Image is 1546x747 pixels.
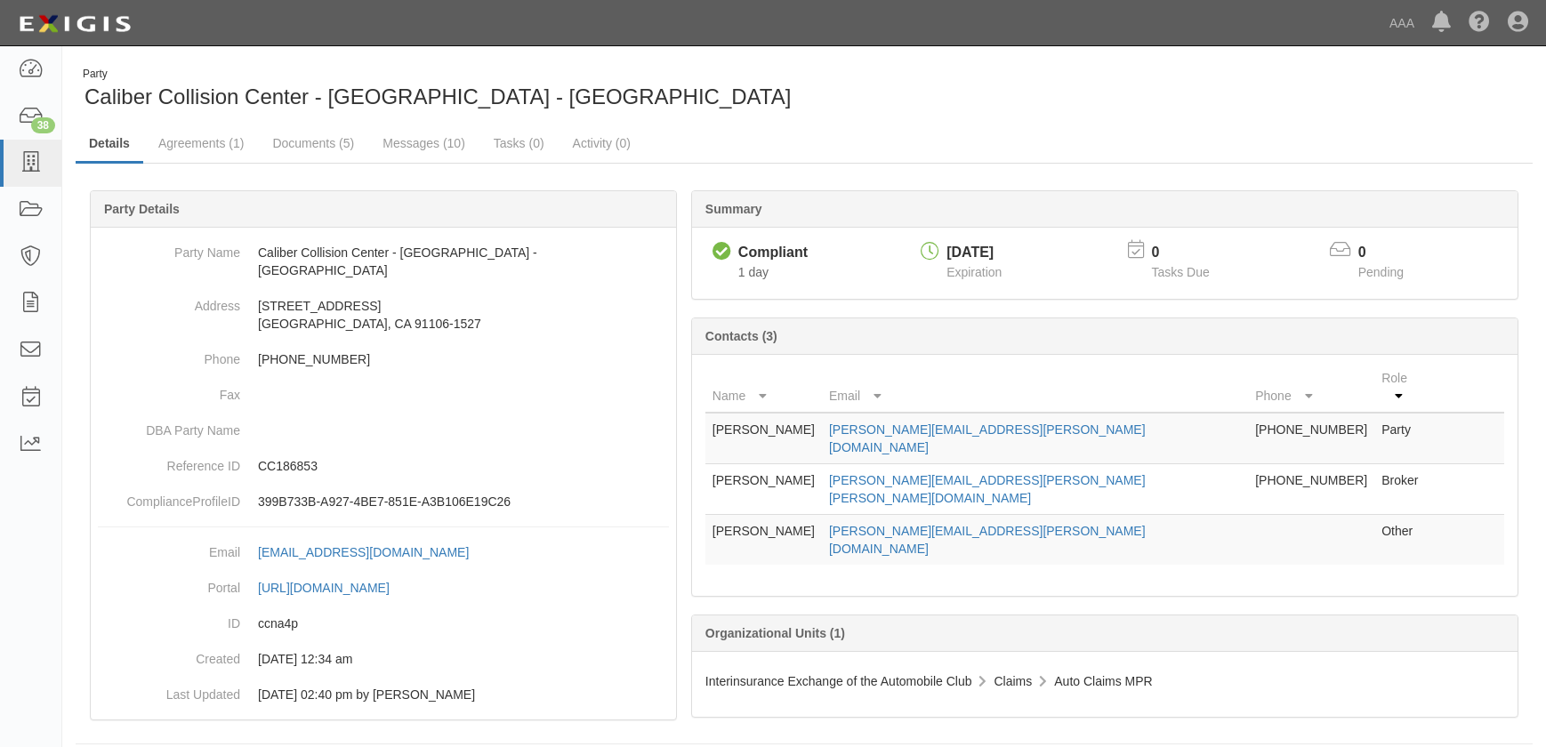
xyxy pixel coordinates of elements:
td: [PERSON_NAME] [705,413,822,464]
a: [PERSON_NAME][EMAIL_ADDRESS][PERSON_NAME][DOMAIN_NAME] [829,524,1146,556]
a: AAA [1381,5,1423,41]
dt: Reference ID [98,448,240,475]
a: Messages (10) [369,125,479,161]
td: [PERSON_NAME] [705,515,822,566]
a: [PERSON_NAME][EMAIL_ADDRESS][PERSON_NAME][PERSON_NAME][DOMAIN_NAME] [829,473,1146,505]
td: [PHONE_NUMBER] [1248,464,1374,515]
b: Summary [705,202,762,216]
i: Help Center - Complianz [1469,12,1490,34]
dd: [STREET_ADDRESS] [GEOGRAPHIC_DATA], CA 91106-1527 [98,288,669,341]
dt: Party Name [98,235,240,261]
th: Phone [1248,362,1374,413]
td: Party [1374,413,1433,464]
td: [PHONE_NUMBER] [1248,413,1374,464]
span: Claims [994,674,1032,688]
a: [URL][DOMAIN_NAME] [258,581,409,595]
img: logo-5460c22ac91f19d4615b14bd174203de0afe785f0fc80cf4dbbc73dc1793850b.png [13,8,136,40]
i: Compliant [713,243,731,261]
dd: [PHONE_NUMBER] [98,341,669,377]
div: [DATE] [946,243,1002,263]
span: Caliber Collision Center - [GEOGRAPHIC_DATA] - [GEOGRAPHIC_DATA] [85,84,791,108]
dt: Portal [98,570,240,597]
td: Other [1374,515,1433,566]
a: [EMAIL_ADDRESS][DOMAIN_NAME] [258,545,488,559]
th: Email [822,362,1248,413]
span: Tasks Due [1151,265,1209,279]
div: 38 [31,117,55,133]
div: Party [83,67,791,82]
dt: Fax [98,377,240,404]
p: 399B733B-A927-4BE7-851E-A3B106E19C26 [258,493,669,510]
a: Agreements (1) [145,125,257,161]
a: Details [76,125,143,164]
dd: 03/10/2023 12:34 am [98,641,669,677]
span: Interinsurance Exchange of the Automobile Club [705,674,972,688]
dd: ccna4p [98,606,669,641]
th: Role [1374,362,1433,413]
a: Activity (0) [560,125,644,161]
dt: DBA Party Name [98,413,240,439]
div: Caliber Collision Center - Pasadena - Walnut [76,67,791,112]
p: 0 [1358,243,1426,263]
div: [EMAIL_ADDRESS][DOMAIN_NAME] [258,543,469,561]
dd: 01/30/2024 02:40 pm by Benjamin Tully [98,677,669,712]
td: Broker [1374,464,1433,515]
div: Compliant [738,243,808,263]
span: Pending [1358,265,1404,279]
dt: Last Updated [98,677,240,703]
dt: Address [98,288,240,315]
dt: Phone [98,341,240,368]
th: Name [705,362,822,413]
b: Contacts (3) [705,329,777,343]
td: [PERSON_NAME] [705,464,822,515]
dt: Created [98,641,240,668]
span: Since 10/09/2025 [738,265,769,279]
dt: ComplianceProfileID [98,484,240,510]
a: Tasks (0) [480,125,558,161]
p: CC186853 [258,457,669,475]
a: Documents (5) [259,125,367,161]
p: 0 [1151,243,1231,263]
b: Party Details [104,202,180,216]
a: [PERSON_NAME][EMAIL_ADDRESS][PERSON_NAME][DOMAIN_NAME] [829,422,1146,454]
dt: Email [98,534,240,561]
span: Auto Claims MPR [1054,674,1152,688]
span: Expiration [946,265,1002,279]
dt: ID [98,606,240,632]
b: Organizational Units (1) [705,626,845,640]
dd: Caliber Collision Center - [GEOGRAPHIC_DATA] - [GEOGRAPHIC_DATA] [98,235,669,288]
